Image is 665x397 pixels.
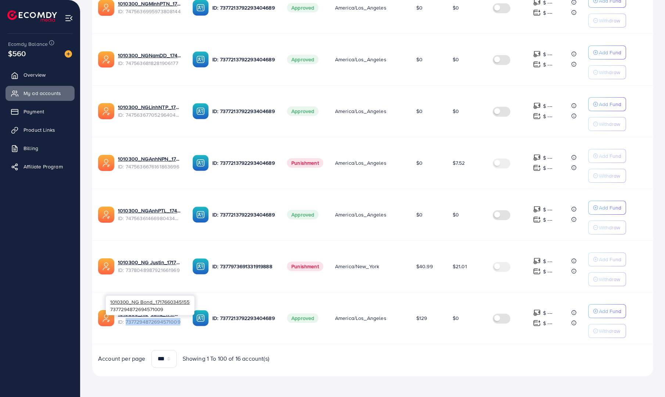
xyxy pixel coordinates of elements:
span: Overview [24,71,46,79]
p: Withdraw [599,120,620,128]
p: Withdraw [599,68,620,77]
span: Approved [287,106,319,116]
img: menu [65,14,73,22]
span: Approved [287,313,319,323]
p: ID: 7377973691331919888 [212,262,275,271]
p: Add Fund [599,307,621,316]
img: ic-ads-acc.e4c84228.svg [98,258,114,274]
p: Withdraw [599,327,620,335]
p: Withdraw [599,171,620,180]
button: Add Fund [588,304,626,318]
button: Add Fund [588,97,626,111]
span: Approved [287,3,319,12]
span: My ad accounts [24,90,61,97]
span: $0 [453,56,459,63]
img: top-up amount [533,216,541,223]
span: America/Los_Angeles [335,211,387,218]
p: ID: 7377213792293404689 [212,210,275,219]
a: Overview [6,68,75,82]
button: Withdraw [588,14,626,28]
span: $129 [416,314,427,322]
div: <span class='underline'>1010300_NGAnhNPN_1740557301525</span></br>7475636676161863696 [118,155,181,170]
img: ic-ba-acc.ded83a64.svg [193,155,209,171]
p: $ --- [543,8,552,17]
p: $ --- [543,205,552,214]
p: ID: 7377213792293404689 [212,107,275,116]
a: Payment [6,104,75,119]
p: Add Fund [599,100,621,109]
button: Withdraw [588,65,626,79]
button: Add Fund [588,45,626,59]
img: top-up amount [533,154,541,161]
p: Add Fund [599,203,621,212]
p: $ --- [543,60,552,69]
span: ID: 7378048987921661969 [118,266,181,274]
div: <span class='underline'>1010300_NG Justin_1717835907123</span></br>7378048987921661969 [118,259,181,274]
img: ic-ads-acc.e4c84228.svg [98,207,114,223]
p: Add Fund [599,48,621,57]
p: $ --- [543,153,552,162]
img: ic-ba-acc.ded83a64.svg [193,51,209,68]
span: America/Los_Angeles [335,4,387,11]
span: $0 [453,314,459,322]
p: $ --- [543,102,552,110]
button: Withdraw [588,117,626,131]
a: My ad accounts [6,86,75,101]
div: <span class='underline'>1010300_NGAnhPTL_1740557184276</span></br>7475636146698043408 [118,207,181,222]
p: $ --- [543,164,552,172]
p: Withdraw [599,275,620,284]
p: Add Fund [599,255,621,264]
p: ID: 7377213792293404689 [212,159,275,167]
img: top-up amount [533,9,541,17]
p: ID: 7377213792293404689 [212,3,275,12]
iframe: Chat [634,364,659,391]
span: $0 [453,211,459,218]
span: ID: 7377294872694571009 [118,318,181,325]
span: Billing [24,145,38,152]
img: ic-ba-acc.ded83a64.svg [193,310,209,326]
span: ID: 7475636146698043408 [118,215,181,222]
img: ic-ba-acc.ded83a64.svg [193,258,209,274]
span: ID: 7475636818281906177 [118,59,181,67]
button: Add Fund [588,252,626,266]
img: top-up amount [533,319,541,327]
a: Product Links [6,123,75,137]
span: $0 [416,108,423,115]
img: top-up amount [533,164,541,172]
span: $0 [416,211,423,218]
span: Affiliate Program [24,163,63,170]
span: ID: 7475636995973808144 [118,8,181,15]
a: 1010300_NG Justin_1717835907123 [118,259,181,266]
span: Punishment [287,158,323,168]
img: top-up amount [533,50,541,58]
span: $0 [416,4,423,11]
span: ID: 7475636676161863696 [118,163,181,170]
img: top-up amount [533,61,541,68]
p: Add Fund [599,152,621,160]
span: ID: 7475636770529640464 [118,111,181,119]
p: $ --- [543,50,552,59]
span: Ecomdy Balance [8,40,48,48]
span: $0 [416,56,423,63]
img: top-up amount [533,257,541,265]
img: top-up amount [533,309,541,317]
p: $ --- [543,309,552,317]
span: America/Los_Angeles [335,56,387,63]
p: Withdraw [599,223,620,232]
div: <span class='underline'>1010300_NGNamDD_1740557361604</span></br>7475636818281906177 [118,52,181,67]
p: $ --- [543,257,552,266]
img: image [65,50,72,58]
span: Punishment [287,262,323,271]
button: Withdraw [588,221,626,234]
span: Product Links [24,126,55,134]
span: $0 [416,159,423,167]
span: America/Los_Angeles [335,314,387,322]
span: $560 [8,48,26,59]
img: ic-ads-acc.e4c84228.svg [98,155,114,171]
p: $ --- [543,319,552,328]
div: <span class='underline'>1010300_NGLinhNTP_1740557336870</span></br>7475636770529640464 [118,103,181,119]
img: ic-ads-acc.e4c84228.svg [98,310,114,326]
span: America/Los_Angeles [335,159,387,167]
a: Billing [6,141,75,156]
a: Affiliate Program [6,159,75,174]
